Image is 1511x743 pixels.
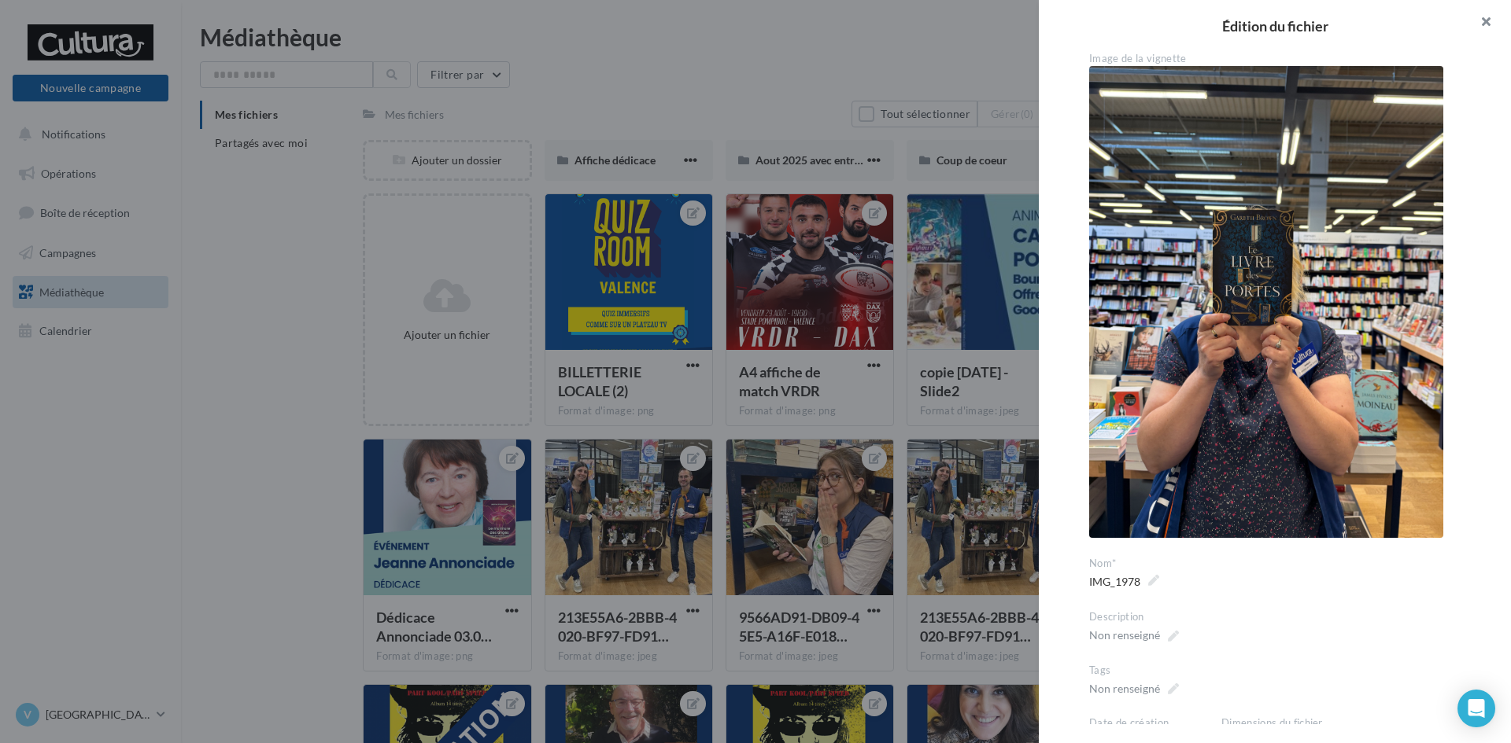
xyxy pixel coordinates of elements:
div: Tags [1089,664,1473,678]
img: IMG_1978 [1089,66,1443,538]
div: Image de la vignette [1089,52,1473,66]
div: Non renseigné [1089,681,1160,697]
span: IMG_1978 [1089,571,1159,593]
div: Description [1089,610,1473,624]
div: Open Intercom Messenger [1457,690,1495,727]
div: Dimensions du fichier [1221,716,1473,730]
span: Non renseigné [1089,624,1179,646]
div: Date de création [1089,716,1209,730]
h2: Édition du fichier [1064,19,1486,33]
